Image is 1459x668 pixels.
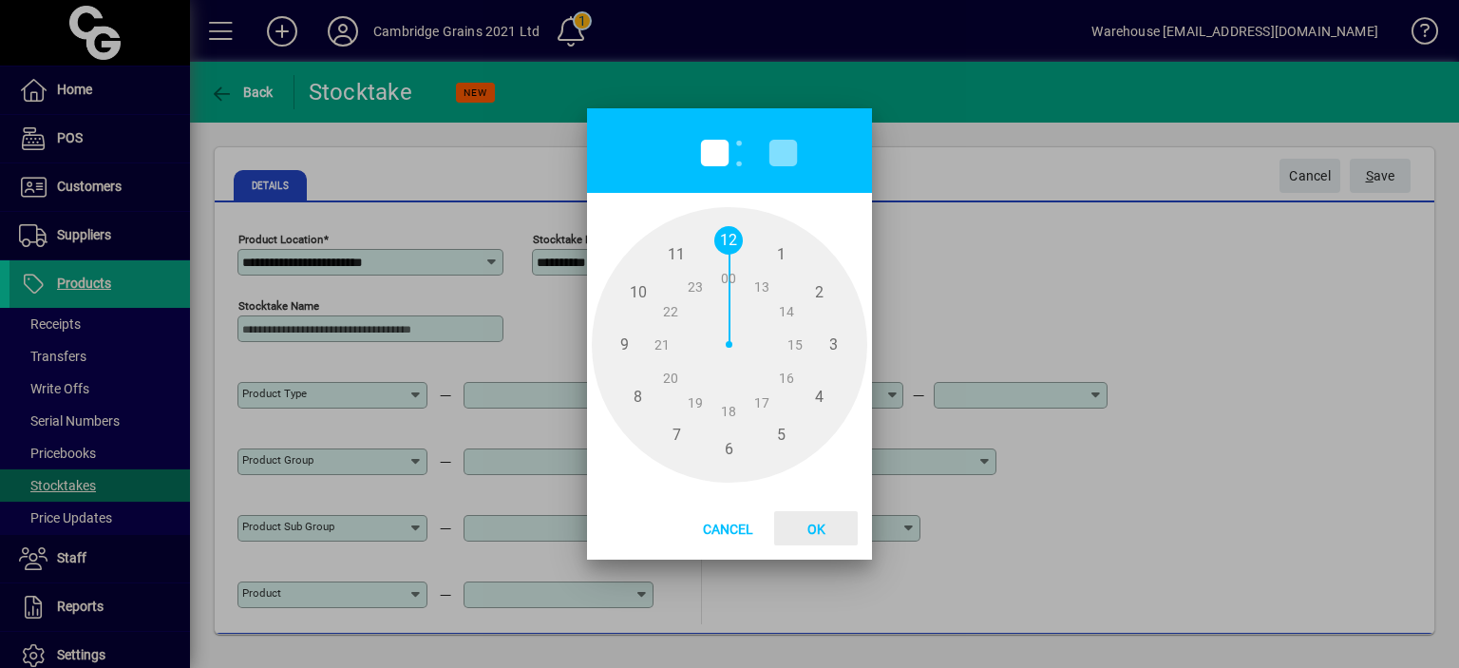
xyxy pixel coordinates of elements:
[656,297,685,326] span: 22
[624,383,653,411] span: 8
[767,421,795,449] span: 5
[648,331,676,359] span: 21
[682,511,774,545] button: Cancel
[733,123,745,178] span: :
[681,273,710,301] span: 23
[767,240,795,269] span: 1
[748,389,776,417] span: 17
[681,389,710,417] span: 19
[714,435,743,464] span: 6
[610,331,638,359] span: 9
[624,278,653,307] span: 10
[714,226,743,255] span: 12
[662,240,691,269] span: 11
[805,278,833,307] span: 2
[714,397,743,426] span: 18
[772,364,801,392] span: 16
[714,264,743,293] span: 00
[772,297,801,326] span: 14
[656,364,685,392] span: 20
[792,522,841,537] span: Ok
[781,331,809,359] span: 15
[819,331,847,359] span: 3
[805,383,833,411] span: 4
[688,522,768,537] span: Cancel
[774,511,858,545] button: Ok
[748,273,776,301] span: 13
[662,421,691,449] span: 7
